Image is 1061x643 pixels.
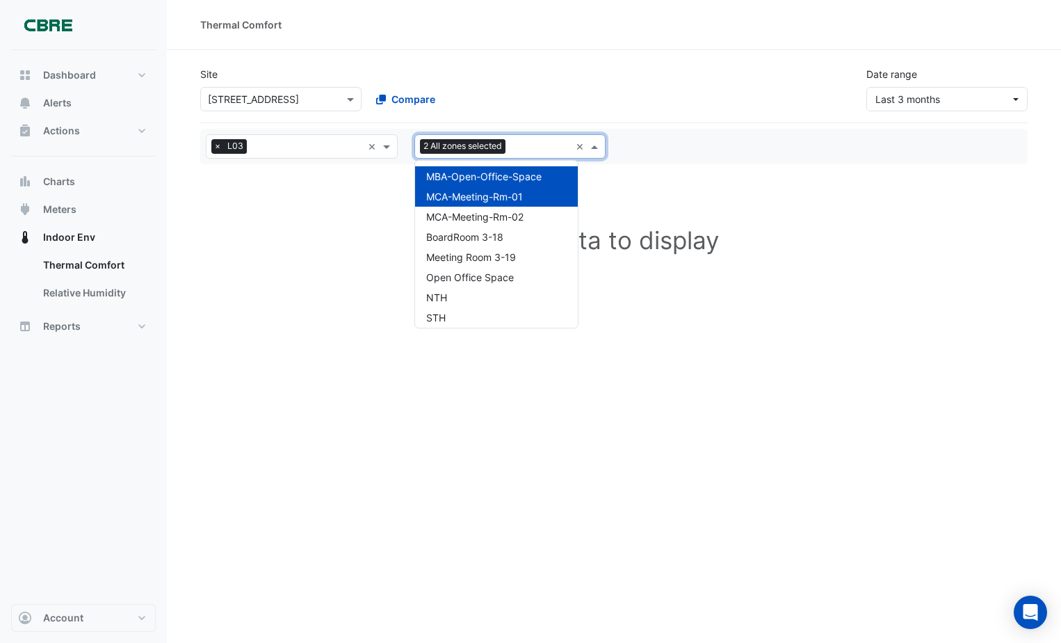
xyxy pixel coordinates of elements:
app-icon: Alerts [18,96,32,110]
label: Site [200,67,218,81]
span: MCA-Meeting-Rm-02 [426,211,524,223]
button: Dashboard [11,61,156,89]
app-icon: Meters [18,203,32,216]
span: Open Office Space [426,271,514,283]
button: Alerts [11,89,156,117]
span: Compare [391,92,435,106]
div: Indoor Env [11,251,156,312]
span: Dashboard [43,68,96,82]
span: 2 All zones selected [420,139,505,153]
span: MBA-Open-Office-Space [426,170,542,182]
span: Clear [368,139,380,154]
button: Last 3 months [866,87,1028,111]
button: Indoor Env [11,223,156,251]
div: Options List [415,161,578,328]
app-icon: Charts [18,175,32,189]
span: Actions [43,124,80,138]
label: Date range [866,67,917,81]
button: Charts [11,168,156,196]
button: Reports [11,312,156,340]
button: Meters [11,196,156,223]
span: Alerts [43,96,72,110]
span: BoardRoom 3-18 [426,231,503,243]
span: NTH [426,292,447,303]
span: × [211,139,224,153]
span: Indoor Env [43,230,95,244]
app-icon: Actions [18,124,32,138]
a: Thermal Comfort [32,251,156,279]
span: Clear [576,139,588,154]
span: Reports [43,319,81,333]
h1: No data to display [200,181,1028,299]
a: Relative Humidity [32,279,156,307]
button: Compare [367,87,444,111]
button: Account [11,604,156,632]
button: Actions [11,117,156,145]
span: L03 [224,139,247,153]
app-icon: Dashboard [18,68,32,82]
div: Thermal Comfort [200,17,282,32]
app-icon: Indoor Env [18,230,32,244]
span: Account [43,611,83,625]
span: MCA-Meeting-Rm-01 [426,191,523,203]
span: Charts [43,175,75,189]
span: STH [426,312,446,324]
img: Company Logo [17,11,79,39]
span: Meeting Room 3-19 [426,251,516,263]
app-icon: Reports [18,319,32,333]
span: Meters [43,203,76,216]
span: 01 Jun 25 - 31 Aug 25 [875,93,940,105]
div: Open Intercom Messenger [1014,596,1047,629]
